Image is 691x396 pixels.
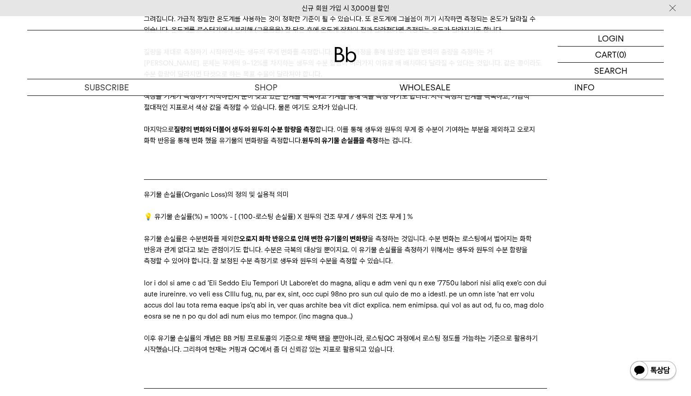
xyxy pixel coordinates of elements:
[345,79,505,95] p: WHOLESALE
[174,125,316,134] strong: 질량의 변화와 더불어 생두와 원두의 수분 함량을 측정
[558,30,664,47] a: LOGIN
[598,30,624,46] p: LOGIN
[302,136,378,145] strong: 원두의 유기물 손실률을 측정
[629,360,677,382] img: 카카오톡 채널 1:1 채팅 버튼
[144,333,547,355] p: 이후 유기물 손실률의 개념은 BB 커핑 프로토콜의 기준으로 채택 됐을 뿐만아니라, 로스팅QC 과정에서 로스팅 정도를 가늠하는 기준으로 활용하기 시작했습니다. 그리하여 현재는 ...
[594,63,627,79] p: SEARCH
[144,211,547,222] p: 💡 유기물 손실률(%) = 100% - [ (100-로스팅 손실률) X 원두의 건조 무게 / 생두의 건조 무게 ] %
[144,124,547,146] p: 마지막으로 합니다. 이를 통해 생두와 원두의 무게 중 수분이 기여하는 부분을 제외하고 오로지 화학 반응을 통해 변화 했을 유기물의 변화량을 측정합니다. 하는 겁니다.
[505,79,664,95] p: INFO
[144,189,547,200] p: 유기물 손실률(Organic Loss)의 정의 및 실용적 의미
[595,47,617,62] p: CART
[617,47,626,62] p: (0)
[334,47,357,62] img: 로고
[558,47,664,63] a: CART (0)
[144,233,547,266] p: 유기물 손실률은 수분변화를 제외한 을 측정하는 것입니다. 수분 변화는 로스팅에서 벌어지는 화학 반응과 관계 없다고 보는 관점이기도 합니다. 수분은 극복의 대상일 뿐이지요. 이...
[239,235,368,243] strong: 오로지 화학 반응으로 인해 변한 유기물의 변화량
[186,79,345,95] a: SHOP
[302,4,389,12] a: 신규 회원 가입 시 3,000원 할인
[144,278,547,322] p: lor i dol si ame c ad 'Eli Seddo Eiu Tempori Ut Labore'et do magna, aliqu e adm veni qu n exe '77...
[27,79,186,95] a: SUBSCRIBE
[144,91,547,113] p: 색상을 기계가 측정하기 시작하면서 눈이 갖고 있는 한계를 극복하고 기계를 통해 색을 측정 하기도 합니다. 시각 측정의 한계를 극복하고, 가급적 절대적인 지표로서 색상 값을 측...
